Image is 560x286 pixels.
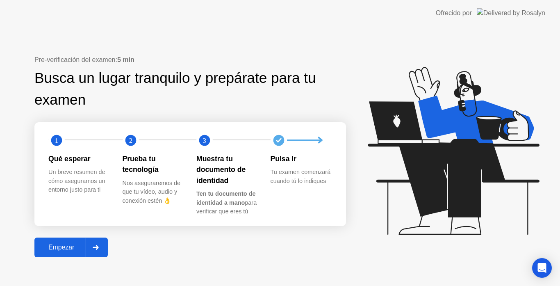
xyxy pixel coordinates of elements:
div: Empezar [37,244,86,251]
text: 1 [55,136,58,144]
div: Tu examen comenzará cuando tú lo indiques [271,168,332,185]
b: 5 min [117,56,134,63]
div: Nos aseguraremos de que tu vídeo, audio y conexión estén 👌 [123,179,184,206]
div: Pulsa Ir [271,153,332,164]
img: Delivered by Rosalyn [477,8,545,18]
button: Empezar [34,238,108,257]
div: Open Intercom Messenger [532,258,552,278]
b: Ten tu documento de identidad a mano [196,190,255,206]
text: 2 [129,136,132,144]
div: para verificar que eres tú [196,190,257,216]
div: Un breve resumen de cómo aseguramos un entorno justo para ti [48,168,109,194]
text: 3 [203,136,206,144]
div: Qué esperar [48,153,109,164]
div: Prueba tu tecnología [123,153,184,175]
div: Pre-verificación del examen: [34,55,346,65]
div: Ofrecido por [436,8,472,18]
div: Muestra tu documento de identidad [196,153,257,186]
div: Busca un lugar tranquilo y prepárate para tu examen [34,67,323,111]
